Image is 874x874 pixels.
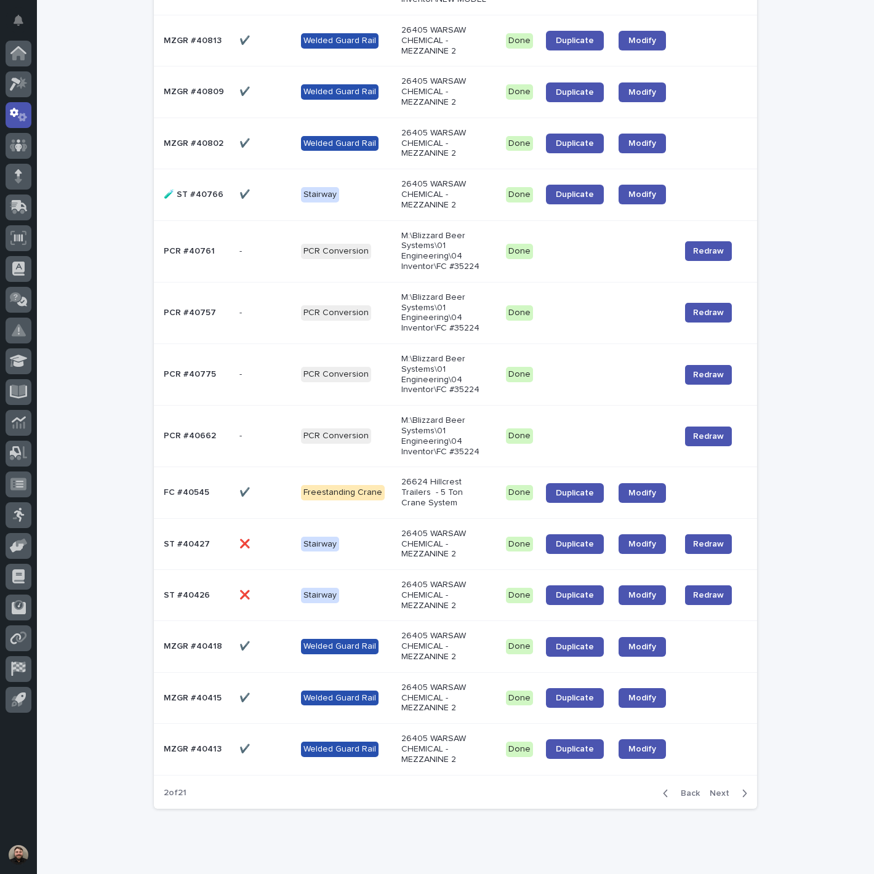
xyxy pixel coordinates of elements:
[301,136,379,151] div: Welded Guard Rail
[164,485,212,498] p: FC #40545
[301,367,371,382] div: PCR Conversion
[556,190,594,199] span: Duplicate
[546,134,604,153] a: Duplicate
[556,540,594,548] span: Duplicate
[546,585,604,605] a: Duplicate
[301,742,379,757] div: Welded Guard Rail
[401,179,489,210] p: 26405 WARSAW CHEMICAL - MEZZANINE 2
[685,303,732,323] button: Redraw
[556,643,594,651] span: Duplicate
[506,367,533,382] div: Done
[628,745,656,753] span: Modify
[401,76,489,107] p: 26405 WARSAW CHEMICAL - MEZZANINE 2
[301,84,379,100] div: Welded Guard Rail
[401,415,489,457] p: M:\Blizzard Beer Systems\01 Engineering\04 Inventor\FC #35224
[506,537,533,552] div: Done
[239,244,244,257] p: -
[401,128,489,159] p: 26405 WARSAW CHEMICAL - MEZZANINE 2
[154,570,757,621] tr: ST #40426ST #40426 ❌❌ Stairway26405 WARSAW CHEMICAL - MEZZANINE 2DoneDuplicateModifyRedraw
[619,739,666,759] a: Modify
[506,588,533,603] div: Done
[506,691,533,706] div: Done
[164,588,212,601] p: ST #40426
[506,305,533,321] div: Done
[401,631,489,662] p: 26405 WARSAW CHEMICAL - MEZZANINE 2
[546,483,604,503] a: Duplicate
[239,742,252,755] p: ✔️
[619,483,666,503] a: Modify
[685,365,732,385] button: Redraw
[301,187,339,202] div: Stairway
[546,185,604,204] a: Duplicate
[154,220,757,282] tr: PCR #40761PCR #40761 -- PCR ConversionM:\Blizzard Beer Systems\01 Engineering\04 Inventor\FC #352...
[705,788,757,799] button: Next
[239,537,252,550] p: ❌
[556,591,594,599] span: Duplicate
[506,33,533,49] div: Done
[154,343,757,405] tr: PCR #40775PCR #40775 -- PCR ConversionM:\Blizzard Beer Systems\01 Engineering\04 Inventor\FC #352...
[154,724,757,775] tr: MZGR #40413MZGR #40413 ✔️✔️ Welded Guard Rail26405 WARSAW CHEMICAL - MEZZANINE 2DoneDuplicateModify
[301,485,385,500] div: Freestanding Crane
[506,136,533,151] div: Done
[154,778,196,808] p: 2 of 21
[619,688,666,708] a: Modify
[239,136,252,149] p: ✔️
[546,31,604,50] a: Duplicate
[401,25,489,56] p: 26405 WARSAW CHEMICAL - MEZZANINE 2
[164,187,226,200] p: 🧪 ST #40766
[239,428,244,441] p: -
[401,529,489,559] p: 26405 WARSAW CHEMICAL - MEZZANINE 2
[556,36,594,45] span: Duplicate
[164,537,212,550] p: ST #40427
[619,185,666,204] a: Modify
[164,136,226,149] p: MZGR #40802
[619,134,666,153] a: Modify
[239,367,244,380] p: -
[506,428,533,444] div: Done
[628,540,656,548] span: Modify
[710,789,737,798] span: Next
[154,169,757,220] tr: 🧪 ST #40766🧪 ST #40766 ✔️✔️ Stairway26405 WARSAW CHEMICAL - MEZZANINE 2DoneDuplicateModify
[401,477,489,508] p: 26624 Hillcrest Trailers - 5 Ton Crane System
[506,187,533,202] div: Done
[673,789,700,798] span: Back
[239,639,252,652] p: ✔️
[693,589,724,601] span: Redraw
[301,691,379,706] div: Welded Guard Rail
[154,66,757,118] tr: MZGR #40809MZGR #40809 ✔️✔️ Welded Guard Rail26405 WARSAW CHEMICAL - MEZZANINE 2DoneDuplicateModify
[693,307,724,319] span: Redraw
[546,688,604,708] a: Duplicate
[301,537,339,552] div: Stairway
[628,36,656,45] span: Modify
[546,637,604,657] a: Duplicate
[239,691,252,704] p: ✔️
[628,489,656,497] span: Modify
[154,672,757,723] tr: MZGR #40415MZGR #40415 ✔️✔️ Welded Guard Rail26405 WARSAW CHEMICAL - MEZZANINE 2DoneDuplicateModify
[401,231,489,272] p: M:\Blizzard Beer Systems\01 Engineering\04 Inventor\FC #35224
[685,585,732,605] button: Redraw
[401,580,489,611] p: 26405 WARSAW CHEMICAL - MEZZANINE 2
[239,33,252,46] p: ✔️
[619,82,666,102] a: Modify
[556,88,594,97] span: Duplicate
[619,31,666,50] a: Modify
[164,33,224,46] p: MZGR #40813
[628,190,656,199] span: Modify
[6,842,31,868] button: users-avatar
[164,367,218,380] p: PCR #40775
[693,369,724,381] span: Redraw
[239,588,252,601] p: ❌
[301,33,379,49] div: Welded Guard Rail
[15,15,31,34] div: Notifications
[628,694,656,702] span: Modify
[693,538,724,550] span: Redraw
[653,788,705,799] button: Back
[685,534,732,554] button: Redraw
[164,742,224,755] p: MZGR #40413
[685,241,732,261] button: Redraw
[619,585,666,605] a: Modify
[154,467,757,518] tr: FC #40545FC #40545 ✔️✔️ Freestanding Crane26624 Hillcrest Trailers - 5 Ton Crane SystemDoneDuplic...
[506,84,533,100] div: Done
[506,639,533,654] div: Done
[154,406,757,467] tr: PCR #40662PCR #40662 -- PCR ConversionM:\Blizzard Beer Systems\01 Engineering\04 Inventor\FC #352...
